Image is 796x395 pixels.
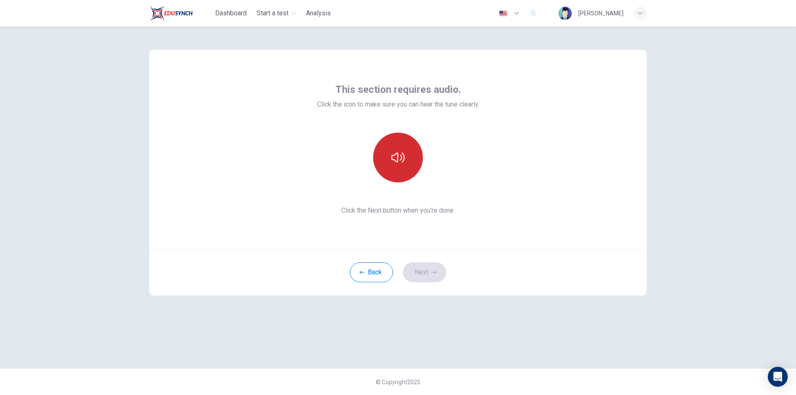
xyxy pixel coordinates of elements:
[257,8,289,18] span: Start a test
[578,8,624,18] div: [PERSON_NAME]
[253,6,299,21] button: Start a test
[317,206,479,216] span: Click the Next button when you’re done.
[149,5,193,22] img: EduSynch logo
[303,6,334,21] button: Analysis
[558,7,572,20] img: Profile picture
[306,8,331,18] span: Analysis
[149,5,212,22] a: EduSynch logo
[215,8,247,18] span: Dashboard
[350,262,393,282] button: Back
[768,367,788,387] div: Open Intercom Messenger
[317,99,479,109] span: Click the icon to make sure you can hear the tune clearly.
[335,83,461,96] span: This section requires audio.
[212,6,250,21] button: Dashboard
[498,10,508,17] img: en
[376,379,420,385] span: © Copyright 2025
